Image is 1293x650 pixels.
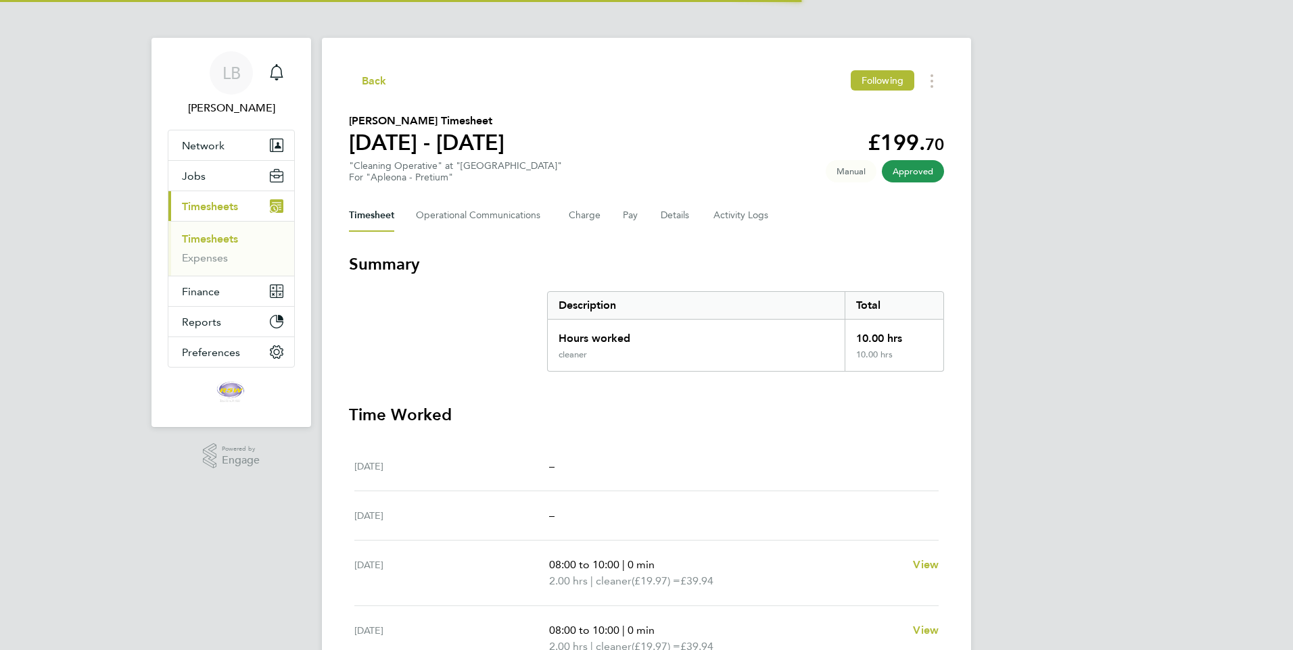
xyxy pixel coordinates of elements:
[548,320,845,349] div: Hours worked
[713,199,770,232] button: Activity Logs
[913,622,939,639] a: View
[569,199,601,232] button: Charge
[168,130,294,160] button: Network
[622,624,625,636] span: |
[549,509,555,522] span: –
[845,292,943,319] div: Total
[168,191,294,221] button: Timesheets
[182,170,206,182] span: Jobs
[222,64,241,82] span: LB
[168,161,294,191] button: Jobs
[349,199,394,232] button: Timesheet
[214,381,249,403] img: rswltd-logo-retina.png
[349,113,504,129] h2: [PERSON_NAME] Timesheet
[349,160,562,183] div: "Cleaning Operative" at "[GEOGRAPHIC_DATA]"
[628,624,655,636] span: 0 min
[549,459,555,472] span: –
[416,199,547,232] button: Operational Communications
[168,100,295,116] span: Lee Brown
[549,574,588,587] span: 2.00 hrs
[362,73,387,89] span: Back
[845,349,943,371] div: 10.00 hrs
[222,455,260,466] span: Engage
[182,200,238,213] span: Timesheets
[845,320,943,349] div: 10.00 hrs
[680,574,713,587] span: £39.94
[862,74,903,86] span: Following
[222,443,260,455] span: Powered by
[913,558,939,571] span: View
[168,337,294,367] button: Preferences
[182,346,240,359] span: Preferences
[622,558,625,571] span: |
[182,285,220,298] span: Finance
[168,381,295,403] a: Go to home page
[182,316,221,328] span: Reports
[151,38,311,427] nav: Main navigation
[623,199,639,232] button: Pay
[168,221,294,276] div: Timesheets
[182,232,238,245] a: Timesheets
[661,199,692,232] button: Details
[549,558,619,571] span: 08:00 to 10:00
[349,72,387,89] button: Back
[354,458,549,474] div: [DATE]
[920,70,944,91] button: Timesheets Menu
[925,134,944,154] span: 70
[168,51,295,116] a: LB[PERSON_NAME]
[349,172,562,183] div: For "Apleona - Pretium"
[182,251,228,264] a: Expenses
[203,443,260,469] a: Powered byEngage
[182,139,225,152] span: Network
[632,574,680,587] span: (£19.97) =
[547,291,944,372] div: Summary
[559,349,587,360] div: cleaner
[851,70,914,91] button: Following
[913,624,939,636] span: View
[168,307,294,336] button: Reports
[349,404,944,426] h3: Time Worked
[354,507,549,524] div: [DATE]
[913,557,939,573] a: View
[868,130,944,155] app-decimal: £199.
[628,558,655,571] span: 0 min
[349,253,944,275] h3: Summary
[882,160,944,182] span: This timesheet has been approved.
[596,573,632,589] span: cleaner
[826,160,876,182] span: This timesheet was manually created.
[549,624,619,636] span: 08:00 to 10:00
[354,557,549,589] div: [DATE]
[590,574,593,587] span: |
[168,276,294,306] button: Finance
[349,129,504,156] h1: [DATE] - [DATE]
[548,292,845,319] div: Description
